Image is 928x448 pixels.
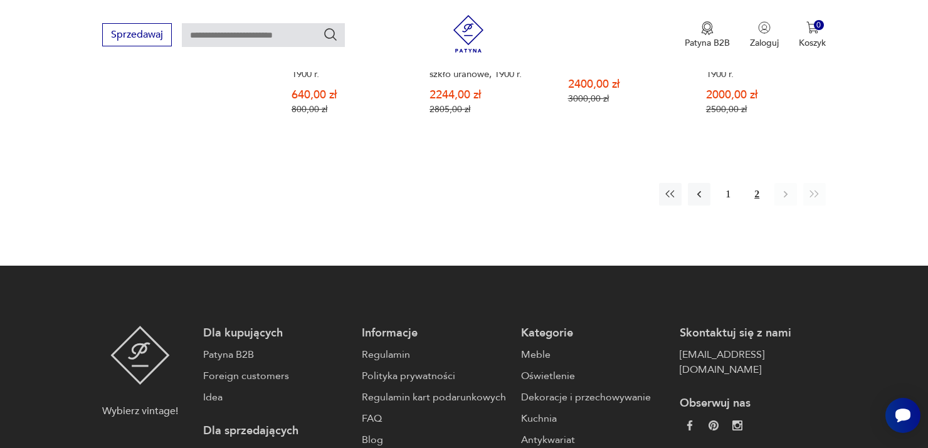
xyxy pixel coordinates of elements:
[203,390,349,405] a: Idea
[110,326,170,385] img: Patyna - sklep z meblami i dekoracjami vintage
[430,104,544,115] p: 2805,00 zł
[323,27,338,42] button: Szukaj
[799,37,826,49] p: Koszyk
[102,23,172,46] button: Sprzedawaj
[732,420,742,430] img: c2fd9cf7f39615d9d6839a72ae8e59e5.webp
[685,37,730,49] p: Patyna B2B
[521,390,667,405] a: Dekoracje i przechowywanie
[292,104,406,115] p: 800,00 zł
[102,31,172,40] a: Sprzedawaj
[203,368,349,383] a: Foreign customers
[521,411,667,426] a: Kuchnia
[706,104,820,115] p: 2500,00 zł
[292,48,406,80] h3: Kielich secesyjny Huta Józefina, szkło uranowe, 1900 r.
[102,404,178,419] p: Wybierz vintage!
[750,21,779,49] button: Zaloguj
[680,347,826,377] a: [EMAIL_ADDRESS][DOMAIN_NAME]
[680,396,826,411] p: Obserwuj nas
[292,90,406,100] p: 640,00 zł
[521,347,667,362] a: Meble
[203,326,349,341] p: Dla kupujących
[680,326,826,341] p: Skontaktuj się z nami
[709,420,719,430] img: 37d27d81a828e637adc9f9cb2e3d3a8a.webp
[750,37,779,49] p: Zaloguj
[685,21,730,49] a: Ikona medaluPatyna B2B
[685,420,695,430] img: da9060093f698e4c3cedc1453eec5031.webp
[362,326,508,341] p: Informacje
[362,347,508,362] a: Regulamin
[799,21,826,49] button: 0Koszyk
[746,183,768,206] button: 2
[430,48,544,80] h3: Zestaw 5 kielichów secesyjnych, Huta Józefina, szkło uranowe, 1900 r.
[717,183,739,206] button: 1
[203,424,349,439] p: Dla sprzedających
[450,15,487,53] img: Patyna - sklep z meblami i dekoracjami vintage
[362,390,508,405] a: Regulamin kart podarunkowych
[362,368,508,383] a: Polityka prywatności
[885,398,920,433] iframe: Smartsupp widget button
[430,90,544,100] p: 2244,00 zł
[568,79,682,90] p: 2400,00 zł
[758,21,771,34] img: Ikonka użytkownika
[362,432,508,447] a: Blog
[706,48,820,80] h3: Secesyjna lampa z jagodami, uranowy klosz, 1900 r.
[521,326,667,341] p: Kategorie
[806,21,819,34] img: Ikona koszyka
[685,21,730,49] button: Patyna B2B
[521,432,667,447] a: Antykwariat
[706,90,820,100] p: 2000,00 zł
[521,368,667,383] a: Oświetlenie
[568,93,682,104] p: 3000,00 zł
[814,20,825,31] div: 0
[203,347,349,362] a: Patyna B2B
[362,411,508,426] a: FAQ
[701,21,714,35] img: Ikona medalu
